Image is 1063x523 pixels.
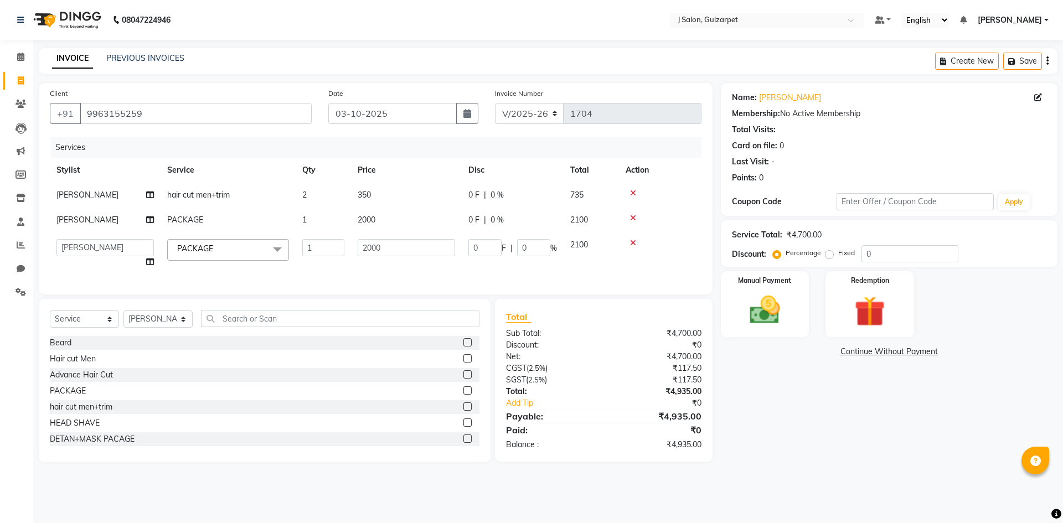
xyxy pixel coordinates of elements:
[468,214,479,226] span: 0 F
[358,215,375,225] span: 2000
[564,158,619,183] th: Total
[167,190,230,200] span: hair cut men+trim
[619,158,701,183] th: Action
[732,140,777,152] div: Card on file:
[621,397,709,409] div: ₹0
[167,215,203,225] span: PACKAGE
[978,14,1042,26] span: [PERSON_NAME]
[732,108,780,120] div: Membership:
[550,242,557,254] span: %
[723,346,1055,358] a: Continue Without Payment
[484,214,486,226] span: |
[502,242,506,254] span: F
[603,363,709,374] div: ₹117.50
[161,158,296,183] th: Service
[201,310,479,327] input: Search or Scan
[603,374,709,386] div: ₹117.50
[732,229,782,241] div: Service Total:
[50,433,135,445] div: DETAN+MASK PACAGE
[50,401,112,413] div: hair cut men+trim
[1003,53,1042,70] button: Save
[837,193,994,210] input: Enter Offer / Coupon Code
[106,53,184,63] a: PREVIOUS INVOICES
[732,172,757,184] div: Points:
[570,190,584,200] span: 735
[50,89,68,99] label: Client
[498,423,603,437] div: Paid:
[50,369,113,381] div: Advance Hair Cut
[935,53,999,70] button: Create New
[177,244,213,253] span: PACKAGE
[498,386,603,397] div: Total:
[780,140,784,152] div: 0
[302,190,307,200] span: 2
[498,397,621,409] a: Add Tip
[771,156,775,168] div: -
[851,276,889,286] label: Redemption
[529,364,545,372] span: 2.5%
[603,328,709,339] div: ₹4,700.00
[506,363,527,373] span: CGST
[603,410,709,423] div: ₹4,935.00
[787,229,822,241] div: ₹4,700.00
[50,103,81,124] button: +91
[732,108,1046,120] div: No Active Membership
[495,89,543,99] label: Invoice Number
[732,248,766,260] div: Discount:
[498,339,603,351] div: Discount:
[50,337,71,349] div: Beard
[603,339,709,351] div: ₹0
[838,248,855,258] label: Fixed
[506,375,526,385] span: SGST
[50,353,96,365] div: Hair cut Men
[491,214,504,226] span: 0 %
[740,292,790,328] img: _cash.svg
[50,158,161,183] th: Stylist
[498,439,603,450] div: Balance :
[998,194,1030,210] button: Apply
[80,103,312,124] input: Search by Name/Mobile/Email/Code
[603,423,709,437] div: ₹0
[845,292,895,330] img: _gift.svg
[51,137,710,158] div: Services
[358,190,371,200] span: 350
[50,385,86,397] div: PACKAGE
[498,410,603,423] div: Payable:
[302,215,307,225] span: 1
[603,439,709,450] div: ₹4,935.00
[462,158,564,183] th: Disc
[468,189,479,201] span: 0 F
[52,49,93,69] a: INVOICE
[732,156,769,168] div: Last Visit:
[498,328,603,339] div: Sub Total:
[732,196,837,208] div: Coupon Code
[759,92,821,103] a: [PERSON_NAME]
[759,172,763,184] div: 0
[56,215,118,225] span: [PERSON_NAME]
[498,374,603,386] div: ( )
[732,92,757,103] div: Name:
[570,240,588,250] span: 2100
[603,386,709,397] div: ₹4,935.00
[510,242,513,254] span: |
[213,244,218,253] a: x
[786,248,821,258] label: Percentage
[328,89,343,99] label: Date
[484,189,486,201] span: |
[498,351,603,363] div: Net:
[570,215,588,225] span: 2100
[351,158,462,183] th: Price
[28,4,104,35] img: logo
[50,417,100,429] div: HEAD SHAVE
[491,189,504,201] span: 0 %
[732,124,776,136] div: Total Visits:
[498,363,603,374] div: ( )
[738,276,791,286] label: Manual Payment
[528,375,545,384] span: 2.5%
[603,351,709,363] div: ₹4,700.00
[56,190,118,200] span: [PERSON_NAME]
[506,311,531,323] span: Total
[122,4,171,35] b: 08047224946
[296,158,351,183] th: Qty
